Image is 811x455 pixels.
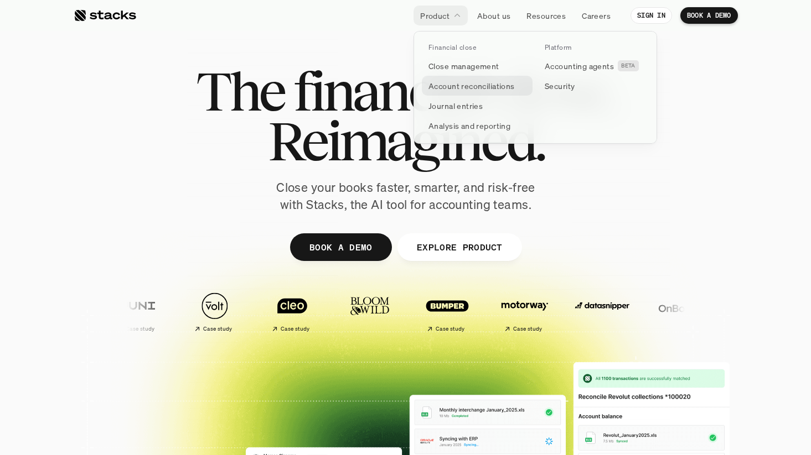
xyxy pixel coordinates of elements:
[100,286,172,337] a: Case study
[477,10,510,22] p: About us
[435,326,464,332] h2: Case study
[422,56,533,76] a: Close management
[125,326,154,332] h2: Case study
[309,239,372,255] p: BOOK A DEMO
[545,44,572,51] p: Platform
[687,12,731,19] p: BOOK A DEMO
[397,233,521,261] a: EXPLORE PRODUCT
[293,66,484,116] span: financial
[526,10,566,22] p: Resources
[575,6,617,25] a: Careers
[290,233,391,261] a: BOOK A DEMO
[422,76,533,96] a: Account reconciliations
[196,66,284,116] span: The
[621,62,636,69] h2: BETA
[637,12,665,19] p: SIGN IN
[178,286,250,337] a: Case study
[267,179,544,213] p: Close your books faster, smarter, and risk-free with Stacks, the AI tool for accounting teams.
[538,56,649,76] a: Accounting agentsBETA
[538,76,649,96] a: Security
[471,6,517,25] a: About us
[545,60,614,72] p: Accounting agents
[428,60,499,72] p: Close management
[280,326,309,332] h2: Case study
[545,80,575,92] p: Security
[255,286,327,337] a: Case study
[422,116,533,135] a: Analysis and reporting
[131,256,179,264] a: Privacy Policy
[410,286,482,337] a: Case study
[267,116,544,166] span: Reimagined.
[420,10,450,22] p: Product
[488,286,560,337] a: Case study
[512,326,541,332] h2: Case study
[680,7,738,24] a: BOOK A DEMO
[202,326,231,332] h2: Case study
[428,80,515,92] p: Account reconciliations
[428,120,510,132] p: Analysis and reporting
[631,7,672,24] a: SIGN IN
[582,10,611,22] p: Careers
[422,96,533,116] a: Journal entries
[520,6,572,25] a: Resources
[428,44,476,51] p: Financial close
[428,100,483,112] p: Journal entries
[416,239,502,255] p: EXPLORE PRODUCT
